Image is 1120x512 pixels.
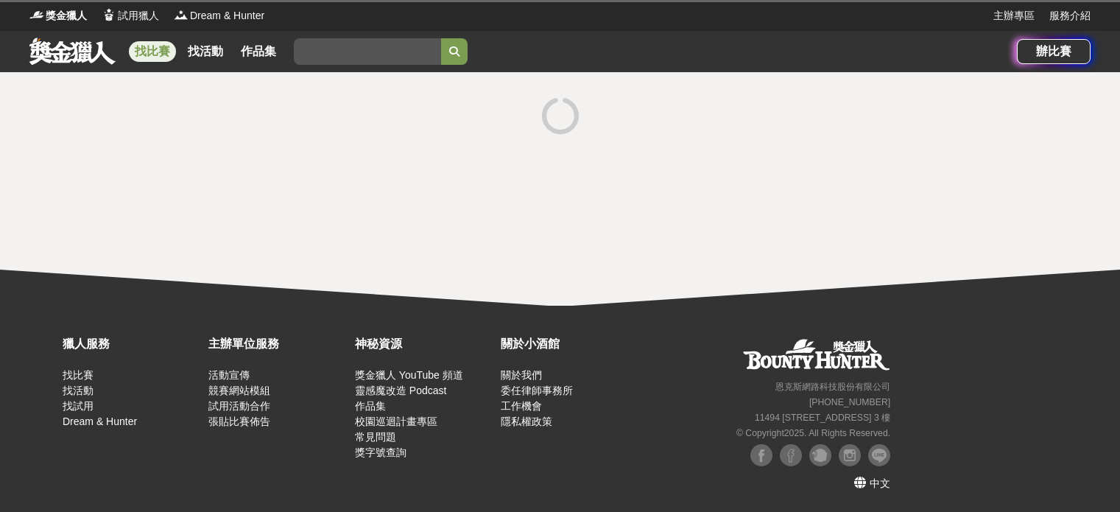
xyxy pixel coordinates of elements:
[501,335,639,353] div: 關於小酒館
[809,444,831,466] img: Plurk
[174,7,189,22] img: Logo
[501,385,573,396] a: 委任律師事務所
[63,385,94,396] a: 找活動
[809,397,890,407] small: [PHONE_NUMBER]
[750,444,772,466] img: Facebook
[870,477,890,489] span: 中文
[182,41,229,62] a: 找活動
[102,7,116,22] img: Logo
[355,400,386,412] a: 作品集
[355,385,446,396] a: 靈感魔改造 Podcast
[190,8,264,24] span: Dream & Hunter
[174,8,264,24] a: LogoDream & Hunter
[736,428,890,438] small: © Copyright 2025 . All Rights Reserved.
[355,335,493,353] div: 神秘資源
[102,8,159,24] a: Logo試用獵人
[1049,8,1091,24] a: 服務介紹
[235,41,282,62] a: 作品集
[1017,39,1091,64] a: 辦比賽
[208,385,270,396] a: 競賽網站模組
[355,446,406,458] a: 獎字號查詢
[208,415,270,427] a: 張貼比賽佈告
[993,8,1035,24] a: 主辦專區
[868,444,890,466] img: LINE
[775,382,890,392] small: 恩克斯網路科技股份有限公司
[501,415,552,427] a: 隱私權政策
[63,415,137,427] a: Dream & Hunter
[63,335,201,353] div: 獵人服務
[208,335,347,353] div: 主辦單位服務
[63,400,94,412] a: 找試用
[208,400,270,412] a: 試用活動合作
[355,431,396,443] a: 常見問題
[355,415,437,427] a: 校園巡迴計畫專區
[780,444,802,466] img: Facebook
[208,369,250,381] a: 活動宣傳
[129,41,176,62] a: 找比賽
[839,444,861,466] img: Instagram
[755,413,890,423] small: 11494 [STREET_ADDRESS] 3 樓
[501,400,542,412] a: 工作機會
[63,369,94,381] a: 找比賽
[46,8,87,24] span: 獎金獵人
[29,8,87,24] a: Logo獎金獵人
[118,8,159,24] span: 試用獵人
[355,369,463,381] a: 獎金獵人 YouTube 頻道
[501,369,542,381] a: 關於我們
[29,7,44,22] img: Logo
